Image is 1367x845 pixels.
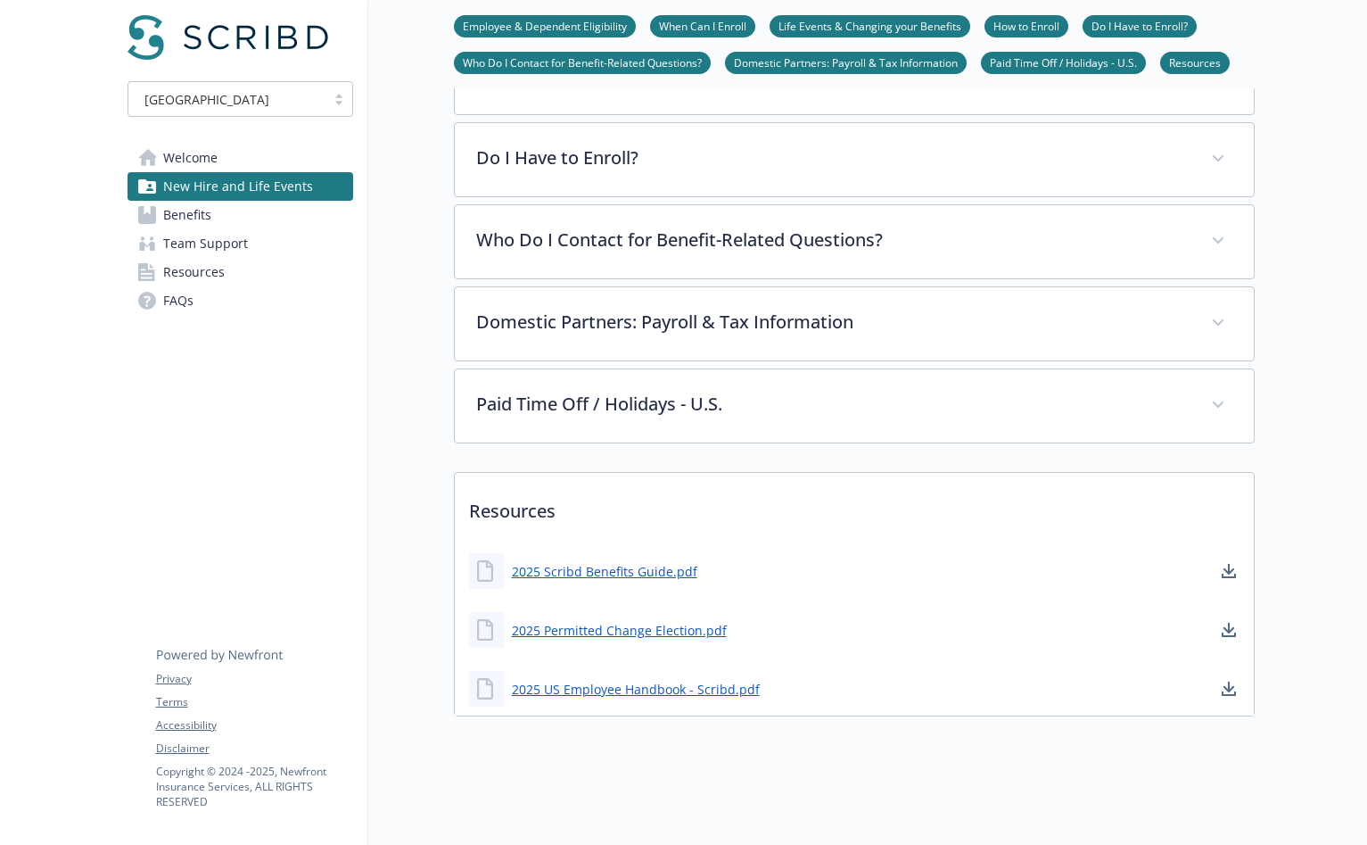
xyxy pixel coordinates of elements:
a: Life Events & Changing your Benefits [770,17,970,34]
span: [GEOGRAPHIC_DATA] [144,90,269,109]
span: FAQs [163,286,194,315]
a: Domestic Partners: Payroll & Tax Information [725,54,967,70]
a: FAQs [128,286,353,315]
a: Do I Have to Enroll? [1083,17,1197,34]
a: When Can I Enroll [650,17,755,34]
a: download document [1218,619,1239,641]
a: How to Enroll [984,17,1068,34]
div: Paid Time Off / Holidays - U.S. [455,369,1254,443]
a: Paid Time Off / Holidays - U.S. [981,54,1146,70]
a: Benefits [128,201,353,229]
a: Welcome [128,144,353,172]
a: Employee & Dependent Eligibility [454,17,636,34]
span: Resources [163,258,225,286]
span: Welcome [163,144,218,172]
a: Resources [128,258,353,286]
a: 2025 Permitted Change Election.pdf [512,621,727,640]
div: Who Do I Contact for Benefit-Related Questions? [455,205,1254,278]
a: download document [1218,678,1239,700]
a: Resources [1160,54,1230,70]
a: Terms [156,694,352,710]
div: Do I Have to Enroll? [455,123,1254,196]
a: Team Support [128,229,353,258]
a: download document [1218,560,1239,582]
a: 2025 Scribd Benefits Guide.pdf [512,562,697,581]
a: Disclaimer [156,741,352,757]
span: New Hire and Life Events [163,172,313,201]
a: New Hire and Life Events [128,172,353,201]
span: [GEOGRAPHIC_DATA] [137,90,317,109]
span: Benefits [163,201,211,229]
div: Domestic Partners: Payroll & Tax Information [455,287,1254,360]
p: Do I Have to Enroll? [476,145,1190,171]
a: Privacy [156,671,352,687]
p: Resources [455,473,1254,539]
p: Copyright © 2024 - 2025 , Newfront Insurance Services, ALL RIGHTS RESERVED [156,764,352,809]
a: Accessibility [156,717,352,733]
p: Domestic Partners: Payroll & Tax Information [476,309,1190,336]
p: Who Do I Contact for Benefit-Related Questions? [476,227,1190,253]
p: Paid Time Off / Holidays - U.S. [476,391,1190,418]
a: Who Do I Contact for Benefit-Related Questions? [454,54,711,70]
a: 2025 US Employee Handbook - Scribd.pdf [512,680,760,699]
span: Team Support [163,229,248,258]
